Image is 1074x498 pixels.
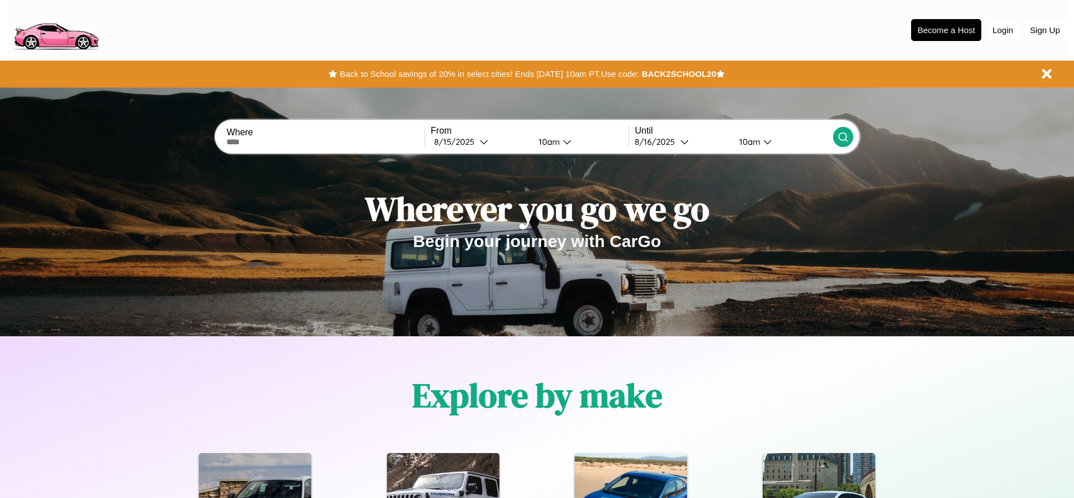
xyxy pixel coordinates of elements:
img: logo [8,6,103,53]
div: 10am [533,136,563,147]
div: 8 / 15 / 2025 [434,136,480,147]
label: From [431,126,629,136]
button: Sign Up [1025,20,1066,40]
button: 10am [530,136,629,148]
label: Until [635,126,832,136]
button: 10am [730,136,832,148]
b: BACK2SCHOOL20 [641,69,716,79]
div: 8 / 16 / 2025 [635,136,680,147]
button: Login [987,20,1019,40]
button: Back to School savings of 20% in select cities! Ends [DATE] 10am PT.Use code: [337,66,641,82]
div: 10am [734,136,763,147]
label: Where [226,127,424,138]
h1: Explore by make [412,372,662,418]
button: 8/15/2025 [431,136,530,148]
button: Become a Host [911,19,981,41]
